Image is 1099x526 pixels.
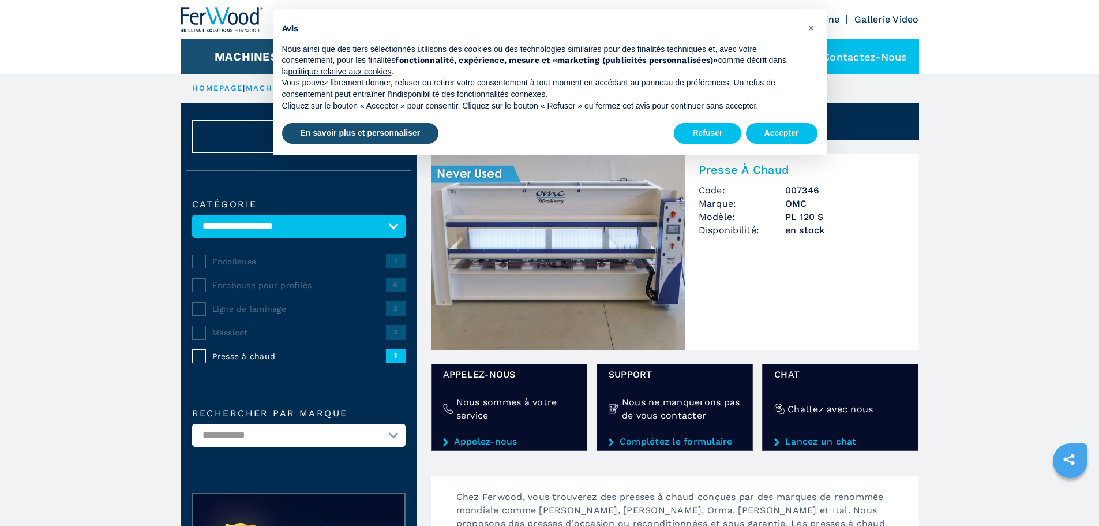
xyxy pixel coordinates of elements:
span: Massicot [212,327,386,338]
h4: Chattez avec nous [787,402,873,416]
span: Chat [774,368,906,381]
span: Marque: [699,197,785,210]
span: Ligne de laminage [212,303,386,315]
a: machines [246,84,295,92]
label: Rechercher par marque [192,409,406,418]
a: HOMEPAGE [192,84,243,92]
span: 1 [386,254,406,268]
a: Presse À Chaud OMC PL 120 SPresse À ChaudCode:007346Marque:OMCModèle:PL 120 SDisponibilité:en stock [431,154,919,350]
span: 2 [386,301,406,315]
a: politique relative aux cookies [288,67,391,76]
h3: PL 120 S [785,210,905,223]
span: Support [609,368,741,381]
span: × [808,21,815,35]
span: Code: [699,184,785,197]
button: Fermer cet avis [802,18,821,37]
a: Complétez le formulaire [609,437,741,447]
p: Vous pouvez librement donner, refuser ou retirer votre consentement à tout moment en accédant au ... [282,77,799,100]
h4: Nous sommes à votre service [456,396,575,422]
p: Cliquez sur le bouton « Accepter » pour consentir. Cliquez sur le bouton « Refuser » ou fermez ce... [282,100,799,112]
span: 4 [386,278,406,292]
a: Appelez-nous [443,437,575,447]
h3: OMC [785,197,905,210]
h4: Nous ne manquerons pas de vous contacter [622,396,741,422]
iframe: Chat [1050,474,1090,517]
button: Accepter [746,123,817,144]
span: 2 [386,325,406,339]
h2: Avis [282,23,799,35]
span: Appelez-nous [443,368,575,381]
button: Refuser [674,123,741,144]
img: Chattez avec nous [774,404,785,414]
strong: fonctionnalité, expérience, mesure et «marketing (publicités personnalisées)» [395,55,718,65]
img: Nous ne manquerons pas de vous contacter [609,404,619,414]
a: Lancez un chat [774,437,906,447]
button: Machines [215,50,278,64]
span: en stock [785,223,905,237]
span: 1 [386,349,406,363]
span: Presse à chaud [212,350,386,362]
h2: Presse À Chaud [699,163,905,177]
span: Encolleuse [212,256,386,267]
a: Gallerie Video [854,14,919,25]
a: sharethis [1055,445,1083,474]
label: catégorie [192,200,406,209]
span: Modèle: [699,210,785,223]
h3: 007346 [785,184,905,197]
span: Enrobeuse pour profilés [212,279,386,291]
p: Nous ainsi que des tiers sélectionnés utilisons des cookies ou des technologies similaires pour d... [282,44,799,78]
img: Presse À Chaud OMC PL 120 S [431,154,685,350]
div: Contactez-nous [794,39,919,74]
span: | [243,84,245,92]
span: Disponibilité: [699,223,785,237]
img: Nous sommes à votre service [443,404,453,414]
img: Ferwood [181,7,264,32]
button: En savoir plus et personnaliser [282,123,439,144]
button: ResetAnnuler [192,120,406,153]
